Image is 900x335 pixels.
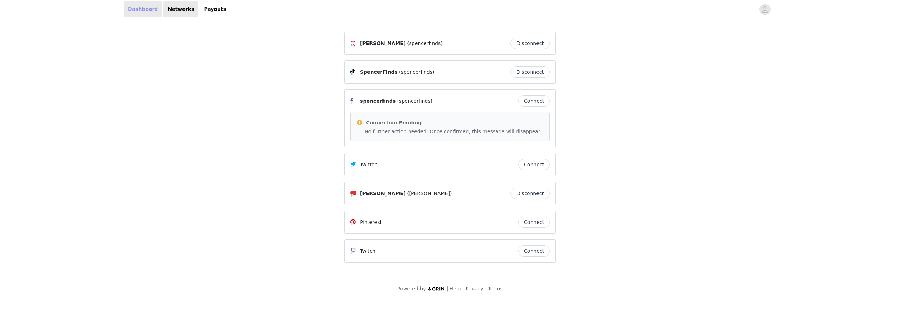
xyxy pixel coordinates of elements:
[427,286,445,291] img: logo
[450,286,461,291] a: Help
[360,219,382,226] p: Pinterest
[465,286,483,291] a: Privacy
[350,41,356,46] img: Instagram Icon
[407,40,443,47] span: (spencerfinds)
[360,161,377,168] p: Twitter
[360,69,398,76] span: SpencerFinds
[518,245,550,257] button: Connect
[761,4,768,15] div: avatar
[518,217,550,228] button: Connect
[360,40,406,47] span: [PERSON_NAME]
[518,95,550,107] button: Connect
[163,1,198,17] a: Networks
[510,38,550,49] button: Disconnect
[510,188,550,199] button: Disconnect
[366,120,422,125] span: Connection Pending
[488,286,502,291] a: Terms
[360,190,406,197] span: [PERSON_NAME]
[365,128,544,135] p: No further action needed. Once confirmed, this message will disappear.
[446,286,448,291] span: |
[462,286,464,291] span: |
[407,190,452,197] span: ([PERSON_NAME])
[399,69,435,76] span: (spencerfinds)
[397,286,426,291] span: Powered by
[485,286,487,291] span: |
[397,97,433,105] span: (spencerfinds)
[360,247,375,255] p: Twitch
[124,1,162,17] a: Dashboard
[360,97,396,105] span: spencerfinds
[510,66,550,78] button: Disconnect
[200,1,230,17] a: Payouts
[518,159,550,170] button: Connect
